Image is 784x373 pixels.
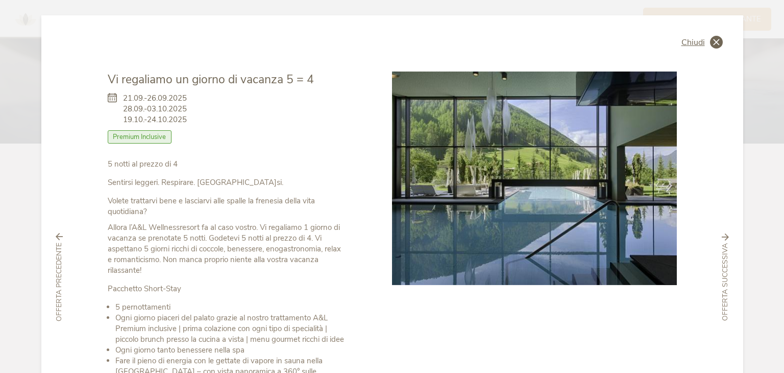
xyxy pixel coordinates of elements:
span: 21.09.-26.09.2025 28.09.-03.10.2025 19.10.-24.10.2025 [123,93,187,125]
p: 5 notti al prezzo di 4 [108,159,347,170]
p: Allora l’A&L Wellnessresort fa al caso vostro. Vi regaliamo 1 giorno di vacanza se prenotate 5 no... [108,222,347,276]
span: Premium Inclusive [108,130,172,144]
li: Ogni giorno piaceri del palato grazie al nostro trattamento A&L Premium inclusive | prima colazio... [115,313,347,345]
p: Sentirsi leggeri. Respirare. [GEOGRAPHIC_DATA]si. [108,177,347,188]
span: Offerta precedente [54,243,64,322]
span: Offerta successiva [720,244,730,321]
li: Ogni giorno tanto benessere nella spa [115,345,347,356]
img: Vi regaliamo un giorno di vacanza 5 = 4 [392,72,677,285]
strong: Pacchetto Short-Stay [108,284,181,294]
strong: Volete trattarvi bene e lasciarvi alle spalle la frenesia della vita quotidiana? [108,196,315,217]
span: Vi regaliamo un giorno di vacanza 5 = 4 [108,72,314,87]
li: 5 pernottamenti [115,302,347,313]
span: Chiudi [681,38,705,46]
